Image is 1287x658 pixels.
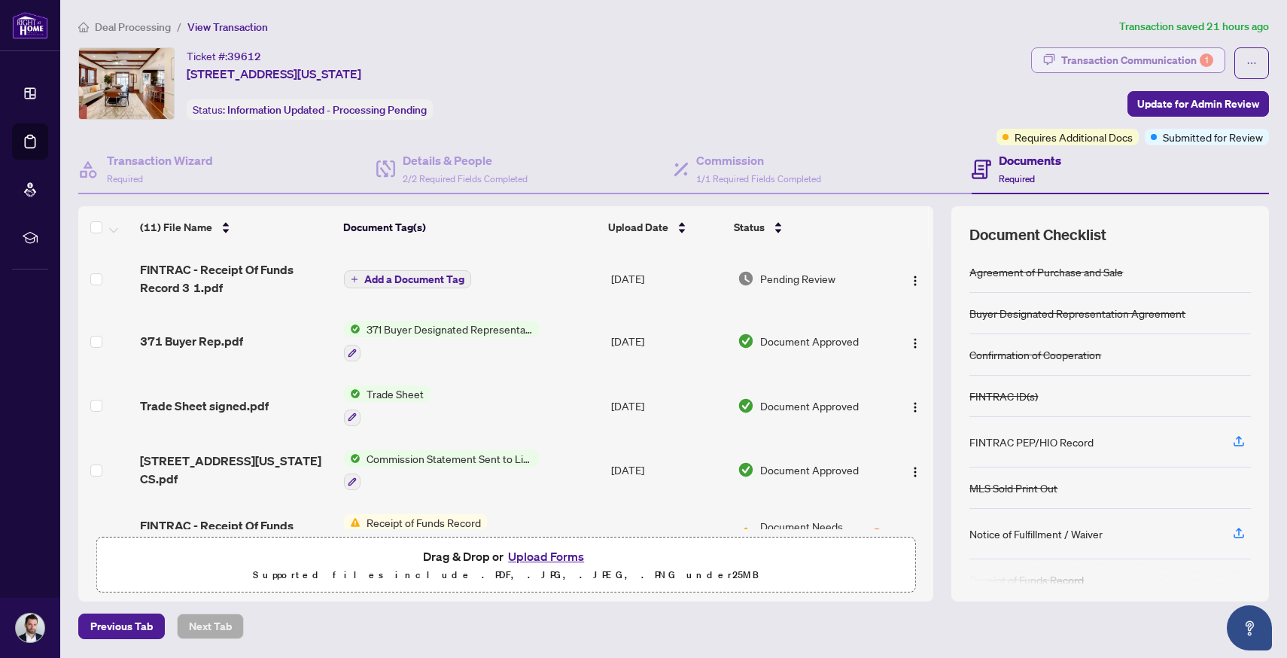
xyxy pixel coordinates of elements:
span: Update for Admin Review [1137,92,1259,116]
div: Ticket #: [187,47,261,65]
button: Previous Tab [78,614,165,639]
img: Document Status [738,526,754,543]
span: Trade Sheet signed.pdf [140,397,269,415]
button: Status IconReceipt of Funds Record [344,514,487,555]
span: Document Needs Work [760,518,869,551]
span: Drag & Drop orUpload FormsSupported files include .PDF, .JPG, .JPEG, .PNG under25MB [97,538,914,593]
span: 371 Buyer Designated Representation Agreement - Authority for Purchase or Lease [361,321,539,337]
img: Status Icon [344,385,361,402]
span: FINTRAC - Receipt Of Funds Record 3 1.pdf [140,260,332,297]
span: 2/2 Required Fields Completed [403,173,528,184]
h4: Commission [696,151,821,169]
span: Document Approved [760,333,859,349]
td: [DATE] [605,309,732,373]
h4: Transaction Wizard [107,151,213,169]
li: / [177,18,181,35]
button: Logo [903,267,927,291]
button: Logo [903,394,927,418]
span: 371 Buyer Rep.pdf [140,332,243,350]
button: Status IconCommission Statement Sent to Listing Brokerage [344,450,539,491]
span: Upload Date [608,219,668,236]
img: Profile Icon [16,614,44,642]
img: Document Status [738,462,754,478]
th: (11) File Name [134,206,337,248]
td: [DATE] [605,248,732,309]
button: Update for Admin Review [1127,91,1269,117]
h4: Details & People [403,151,528,169]
img: Document Status [738,333,754,349]
img: Document Status [738,270,754,287]
div: FINTRAC ID(s) [969,388,1038,404]
span: 39612 [227,50,261,63]
h4: Documents [999,151,1061,169]
span: 1/1 Required Fields Completed [696,173,821,184]
span: Document Checklist [969,224,1106,245]
span: Document Approved [760,462,859,478]
span: Add a Document Tag [364,274,464,285]
button: Logo [903,522,927,547]
span: plus [351,276,358,283]
button: Add a Document Tag [344,270,471,289]
button: Next Tab [177,614,244,639]
button: Upload Forms [504,547,589,566]
span: Pending Review [760,270,835,287]
div: MLS Sold Print Out [969,480,1057,496]
button: Transaction Communication1 [1031,47,1225,73]
img: Status Icon [344,514,361,531]
div: Transaction Communication [1061,48,1213,72]
span: Drag & Drop or [423,547,589,566]
img: Logo [909,401,921,413]
span: home [78,22,89,32]
div: Notice of Fulfillment / Waiver [969,525,1103,542]
span: Previous Tab [90,614,153,638]
img: Logo [909,275,921,287]
span: Status [734,219,765,236]
button: Status IconTrade Sheet [344,385,430,426]
span: Information Updated - Processing Pending [227,103,427,117]
td: [DATE] [605,502,732,567]
div: 1 [871,529,883,541]
span: [STREET_ADDRESS][US_STATE] CS.pdf [140,452,332,488]
span: Required [999,173,1035,184]
span: Required [107,173,143,184]
span: Document Approved [760,398,859,414]
span: Deal Processing [95,20,171,34]
button: Open asap [1227,605,1272,650]
span: Requires Additional Docs [1015,129,1133,145]
img: Logo [909,466,921,478]
div: Buyer Designated Representation Agreement [969,305,1185,321]
img: Status Icon [344,321,361,337]
img: Status Icon [344,450,361,467]
div: Agreement of Purchase and Sale [969,264,1123,280]
img: Document Status [738,398,754,414]
div: Confirmation of Cooperation [969,346,1101,363]
img: IMG-C12209569_1.jpg [79,48,174,119]
th: Upload Date [602,206,728,248]
span: Receipt of Funds Record [361,514,487,531]
button: Logo [903,458,927,482]
span: Commission Statement Sent to Listing Brokerage [361,450,539,467]
span: View Transaction [187,20,268,34]
div: FINTRAC PEP/HIO Record [969,434,1094,450]
span: FINTRAC - Receipt Of Funds Record 3 1.pdf [140,516,332,553]
img: Logo [909,337,921,349]
span: ellipsis [1246,58,1257,69]
span: Submitted for Review [1163,129,1263,145]
div: 1 [1200,53,1213,67]
th: Status [728,206,885,248]
button: Status Icon371 Buyer Designated Representation Agreement - Authority for Purchase or Lease [344,321,539,361]
span: [STREET_ADDRESS][US_STATE] [187,65,361,83]
p: Supported files include .PDF, .JPG, .JPEG, .PNG under 25 MB [106,566,905,584]
th: Document Tag(s) [337,206,603,248]
img: logo [12,11,48,39]
span: (11) File Name [140,219,212,236]
button: Logo [903,329,927,353]
td: [DATE] [605,373,732,438]
article: Transaction saved 21 hours ago [1119,18,1269,35]
button: Add a Document Tag [344,270,471,288]
span: Trade Sheet [361,385,430,402]
td: [DATE] [605,438,732,503]
div: Status: [187,99,433,120]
